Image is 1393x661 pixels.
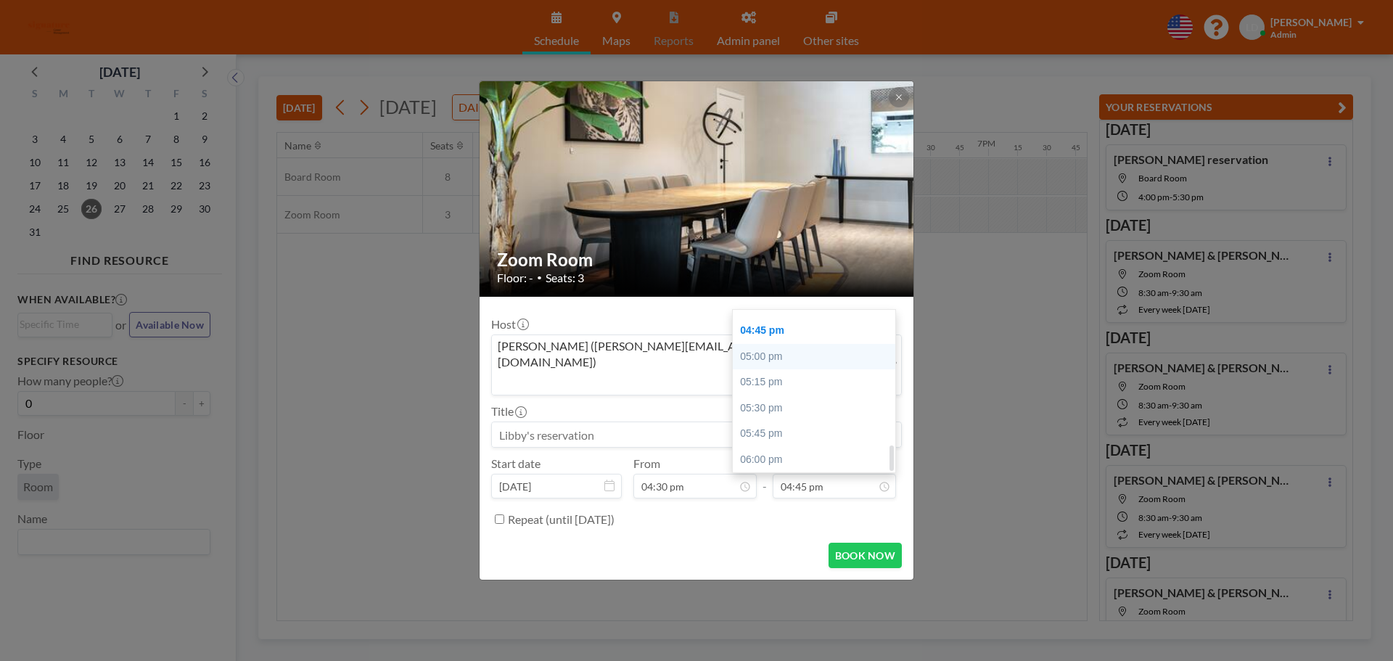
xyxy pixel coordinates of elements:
div: 05:30 pm [733,395,903,422]
span: - [763,461,767,493]
div: 05:15 pm [733,369,903,395]
label: Host [491,317,527,332]
label: Title [491,404,525,419]
label: Repeat (until [DATE]) [508,512,615,527]
div: 04:45 pm [733,318,903,344]
div: 06:00 pm [733,447,903,473]
input: Search for option [493,373,877,392]
span: • [537,272,542,283]
div: 05:45 pm [733,421,903,447]
label: Start date [491,456,541,471]
input: Libby's reservation [492,422,901,447]
button: BOOK NOW [829,543,902,568]
div: Search for option [492,335,901,395]
span: Seats: 3 [546,271,584,285]
label: From [633,456,660,471]
span: Floor: - [497,271,533,285]
span: [PERSON_NAME] ([PERSON_NAME][EMAIL_ADDRESS][DOMAIN_NAME]) [495,338,876,371]
h2: Zoom Room [497,249,897,271]
div: 05:00 pm [733,344,903,370]
img: 537.jpg [480,44,915,334]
